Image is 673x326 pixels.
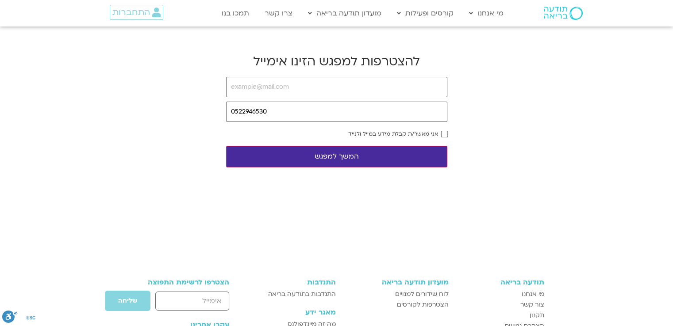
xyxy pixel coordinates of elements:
[112,8,150,17] span: התחברות
[522,289,544,299] span: מי אנחנו
[345,289,449,299] a: לוח שידורים למנויים
[226,77,447,97] input: example@mail.com
[458,310,544,321] a: תקנון
[226,146,447,167] button: המשך למפגש
[465,5,508,22] a: מי אנחנו
[544,7,583,20] img: תודעה בריאה
[254,278,335,286] h3: התנדבות
[118,297,137,304] span: שליחה
[254,308,335,316] h3: מאגר ידע
[226,53,447,70] h2: להצטרפות למפגש הזינו אימייל
[254,289,335,299] a: התנדבות בתודעה בריאה
[348,131,438,137] label: אני מאשר/ת קבלת מידע במייל ולנייד
[395,289,449,299] span: לוח שידורים למנויים
[458,299,544,310] a: צור קשר
[226,102,447,122] input: מספר נייד
[530,310,544,321] span: תקנון
[458,289,544,299] a: מי אנחנו
[397,299,449,310] span: הצטרפות לקורסים
[129,278,230,286] h3: הצטרפו לרשימת התפוצה
[155,292,229,311] input: אימייל
[268,289,336,299] span: התנדבות בתודעה בריאה
[217,5,254,22] a: תמכו בנו
[104,290,151,311] button: שליחה
[345,278,449,286] h3: מועדון תודעה בריאה
[129,290,230,316] form: טופס חדש
[304,5,386,22] a: מועדון תודעה בריאה
[260,5,297,22] a: צרו קשר
[520,299,544,310] span: צור קשר
[458,278,544,286] h3: תודעה בריאה
[392,5,458,22] a: קורסים ופעילות
[345,299,449,310] a: הצטרפות לקורסים
[110,5,163,20] a: התחברות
